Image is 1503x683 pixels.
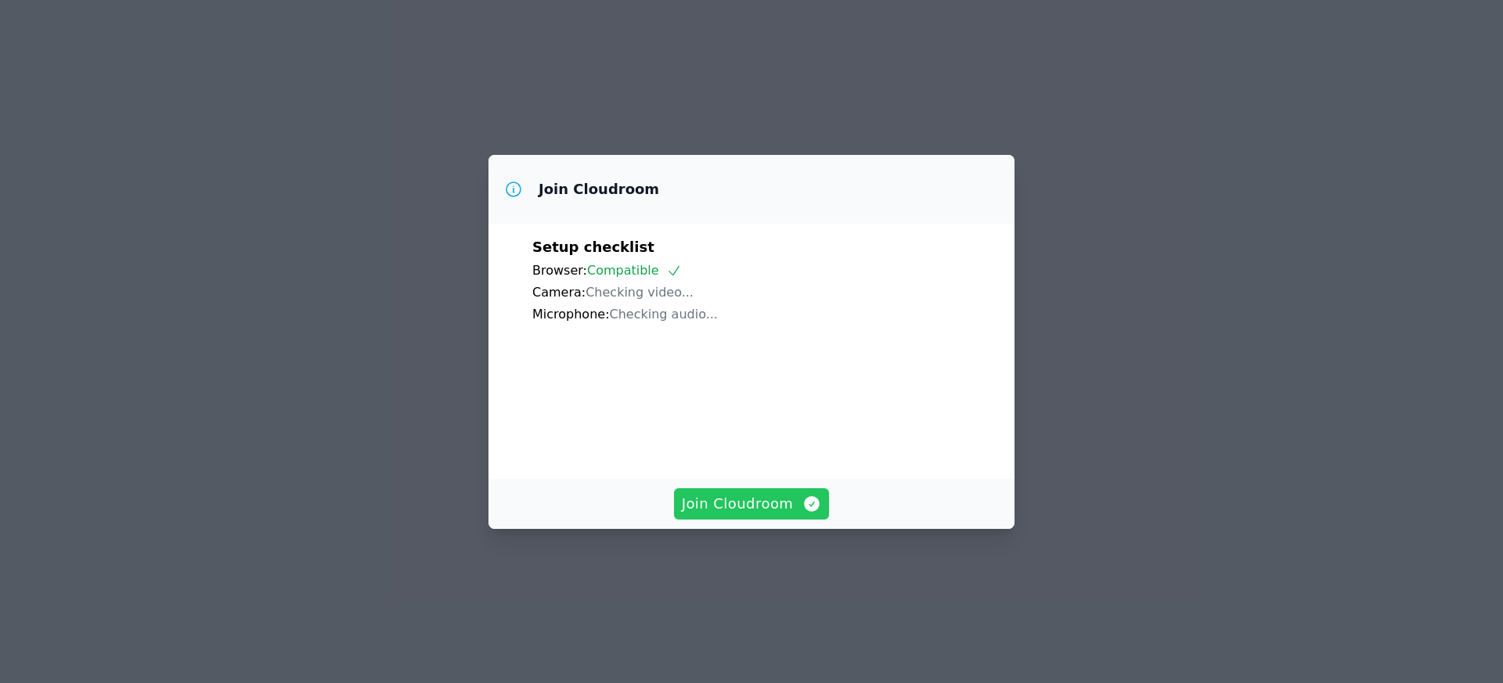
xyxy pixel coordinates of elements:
span: Camera: [532,285,586,300]
button: Join Cloudroom [674,488,830,519]
span: Checking audio... [610,307,718,322]
span: Browser: [532,263,587,278]
span: Microphone: [532,307,610,322]
h3: Join Cloudroom [539,180,659,199]
span: Compatible [587,263,682,278]
span: Join Cloudroom [682,493,822,515]
span: Setup checklist [532,239,654,255]
span: Checking video... [586,285,694,300]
